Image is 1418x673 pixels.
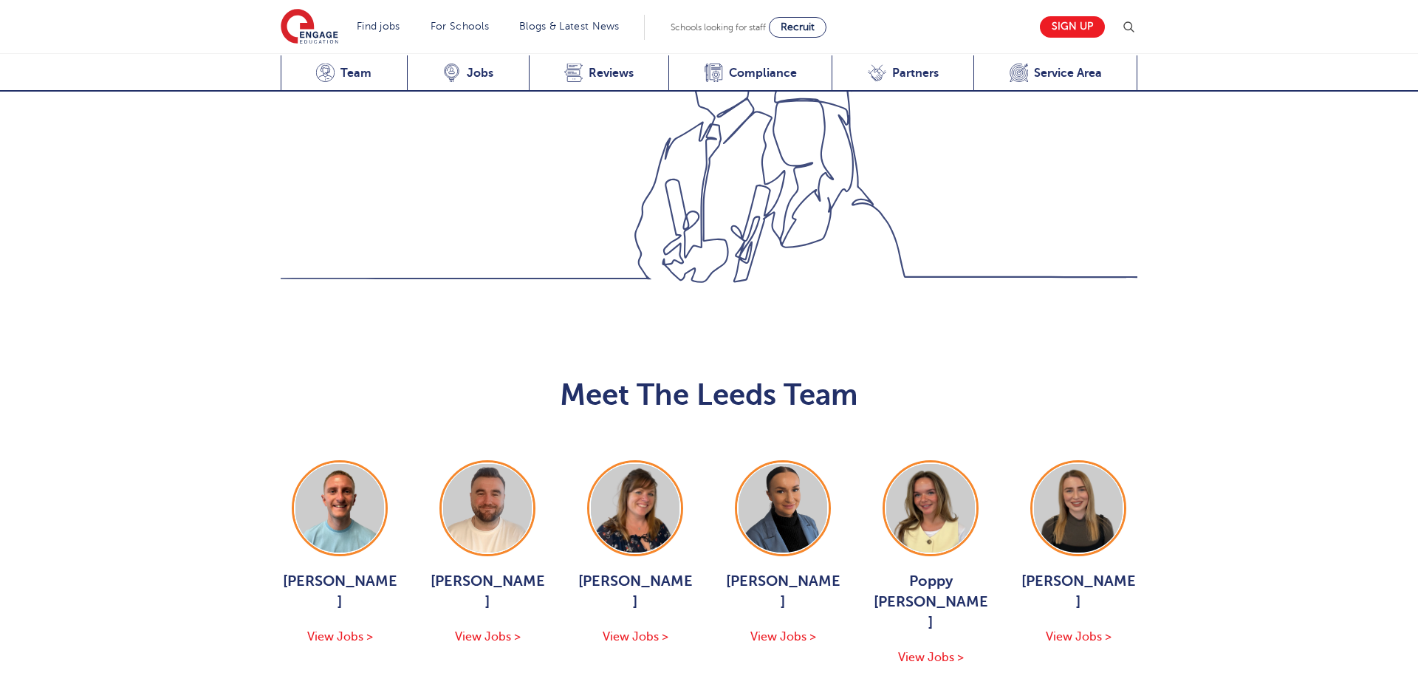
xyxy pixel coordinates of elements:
[973,55,1137,92] a: Service Area
[340,66,371,81] span: Team
[668,55,832,92] a: Compliance
[357,21,400,32] a: Find jobs
[281,460,399,646] a: [PERSON_NAME] View Jobs >
[603,630,668,643] span: View Jobs >
[576,460,694,646] a: [PERSON_NAME] View Jobs >
[1019,571,1137,612] span: [PERSON_NAME]
[455,630,521,643] span: View Jobs >
[307,630,373,643] span: View Jobs >
[892,66,939,81] span: Partners
[739,464,827,553] img: Holly Johnson
[1040,16,1105,38] a: Sign up
[871,571,990,633] span: Poppy [PERSON_NAME]
[886,464,975,553] img: Poppy Burnside
[576,571,694,612] span: [PERSON_NAME]
[443,464,532,553] img: Chris Rushton
[724,571,842,612] span: [PERSON_NAME]
[407,55,529,92] a: Jobs
[591,464,679,553] img: Joanne Wright
[281,378,1137,413] h2: Meet The Leeds Team
[281,571,399,612] span: [PERSON_NAME]
[519,21,620,32] a: Blogs & Latest News
[729,66,797,81] span: Compliance
[428,571,547,612] span: [PERSON_NAME]
[769,17,826,38] a: Recruit
[589,66,634,81] span: Reviews
[295,464,384,553] img: George Dignam
[781,21,815,33] span: Recruit
[871,460,990,667] a: Poppy [PERSON_NAME] View Jobs >
[832,55,973,92] a: Partners
[529,55,669,92] a: Reviews
[428,460,547,646] a: [PERSON_NAME] View Jobs >
[431,21,489,32] a: For Schools
[1034,464,1123,553] img: Layla McCosker
[467,66,493,81] span: Jobs
[281,55,407,92] a: Team
[1046,630,1112,643] span: View Jobs >
[1019,460,1137,646] a: [PERSON_NAME] View Jobs >
[898,651,964,664] span: View Jobs >
[281,9,338,46] img: Engage Education
[671,22,766,33] span: Schools looking for staff
[724,460,842,646] a: [PERSON_NAME] View Jobs >
[1034,66,1102,81] span: Service Area
[750,630,816,643] span: View Jobs >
